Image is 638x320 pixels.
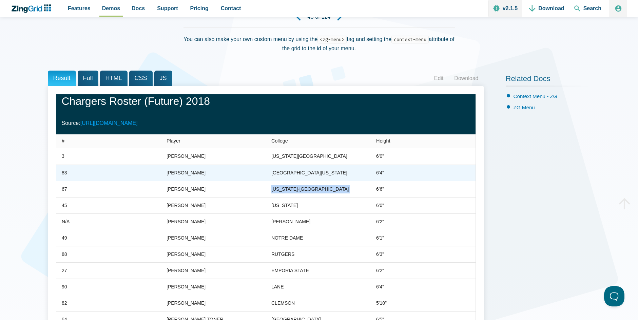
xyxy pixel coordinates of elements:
div: [PERSON_NAME] [167,266,206,275]
p: Source: [62,118,470,128]
div: 6'3" [376,250,384,258]
div: [PERSON_NAME] [167,152,206,161]
div: [US_STATE][GEOGRAPHIC_DATA] [271,152,347,161]
div: [GEOGRAPHIC_DATA][US_STATE] [271,169,347,177]
a: Previous Demo [289,8,308,26]
span: Result [48,71,76,86]
div: N/A [62,218,70,226]
span: # [62,138,64,144]
div: RUTGERS [271,250,294,258]
div: 67 [62,185,67,193]
div: [PERSON_NAME] [167,299,206,307]
div: [PERSON_NAME] [167,185,206,193]
div: [PERSON_NAME] [167,169,206,177]
code: <zg-menu> [317,36,347,43]
div: EMPORIA STATE [271,266,309,275]
a: Download [449,73,484,83]
div: 45 [62,201,67,209]
div: 6'0" [376,201,384,209]
div: 88 [62,250,67,258]
span: Full [78,71,98,86]
div: [PERSON_NAME] [271,218,310,226]
span: Demos [102,4,120,13]
span: Height [376,138,390,144]
span: Support [157,4,178,13]
span: College [271,138,288,144]
div: CLEMSON [271,299,295,307]
div: [PERSON_NAME] [167,218,206,226]
a: Next Demo [330,8,349,26]
span: of [315,14,320,20]
div: 82 [62,299,67,307]
strong: 43 [308,14,314,20]
div: 6'4" [376,169,384,177]
div: 6'2" [376,266,384,275]
div: [PERSON_NAME] [167,201,206,209]
a: ZingChart Logo. Click to return to the homepage [11,4,55,13]
code: context-menu [391,36,429,43]
strong: 124 [322,14,331,20]
div: NOTRE DAME [271,234,303,242]
div: [US_STATE] [271,201,298,209]
div: [US_STATE]-[GEOGRAPHIC_DATA] [271,185,349,193]
h2: Related Docs [506,74,591,87]
span: CSS [129,71,153,86]
div: [PERSON_NAME] [167,250,206,258]
div: 27 [62,266,67,275]
span: JS [154,71,172,86]
div: LANE [271,283,284,291]
div: 6'0" [376,152,384,161]
span: Pricing [190,4,209,13]
span: Contact [221,4,241,13]
iframe: Toggle Customer Support [604,286,624,306]
span: Player [167,138,180,144]
span: Features [68,4,91,13]
div: 6'2" [376,218,384,226]
span: HTML [100,71,128,86]
div: 83 [62,169,67,177]
div: [PERSON_NAME] [167,283,206,291]
div: 6'1" [376,234,384,242]
span: Docs [132,4,145,13]
div: 3 [62,152,64,161]
div: 6'4" [376,283,384,291]
div: 5'10" [376,299,387,307]
div: 90 [62,283,67,291]
a: ZG Menu [514,105,535,110]
div: 49 [62,234,67,242]
a: Context Menu - ZG [514,93,557,99]
div: You can also make your own custom menu by using the tag and setting the attribute of the grid to ... [183,27,455,60]
a: Edit [429,73,449,83]
a: [URL][DOMAIN_NAME] [80,120,138,126]
div: [PERSON_NAME] [167,234,206,242]
h1: Chargers Roster (Future) 2018 [62,94,470,110]
div: 6'6" [376,185,384,193]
